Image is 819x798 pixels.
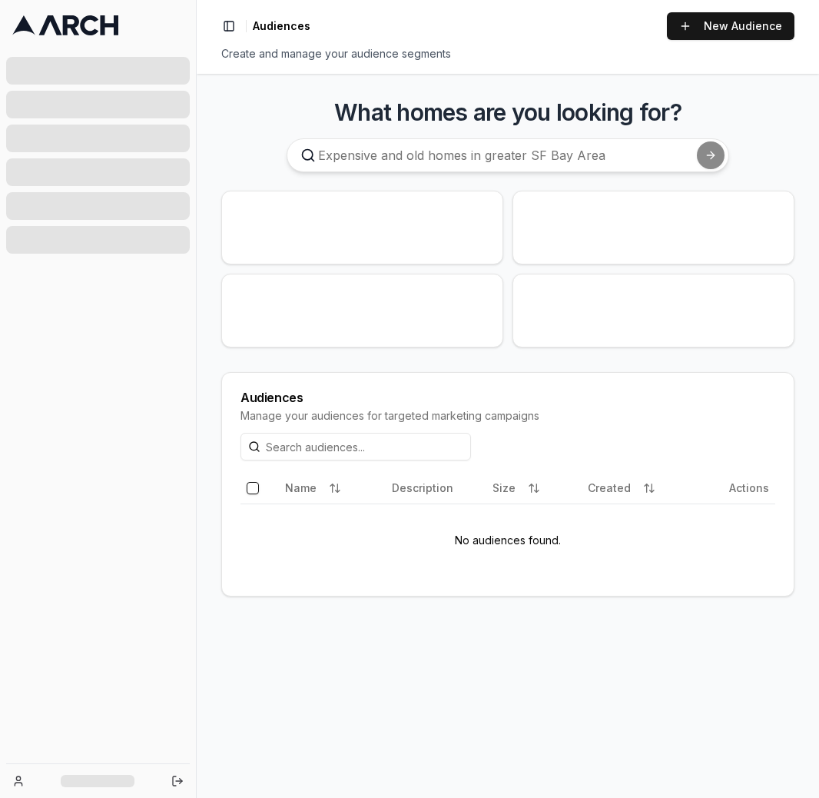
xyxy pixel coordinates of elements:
[588,476,698,500] div: Created
[167,770,188,792] button: Log out
[253,18,310,34] nav: breadcrumb
[221,46,794,62] div: Create and manage your audience segments
[704,473,775,504] th: Actions
[253,18,310,34] span: Audiences
[221,98,794,126] h3: What homes are you looking for?
[240,408,775,424] div: Manage your audiences for targeted marketing campaigns
[287,138,729,172] input: Expensive and old homes in greater SF Bay Area
[240,391,775,404] div: Audiences
[285,476,380,500] div: Name
[667,12,794,40] a: New Audience
[492,476,575,500] div: Size
[240,504,775,577] td: No audiences found.
[240,433,471,461] input: Search audiences...
[386,473,487,504] th: Description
